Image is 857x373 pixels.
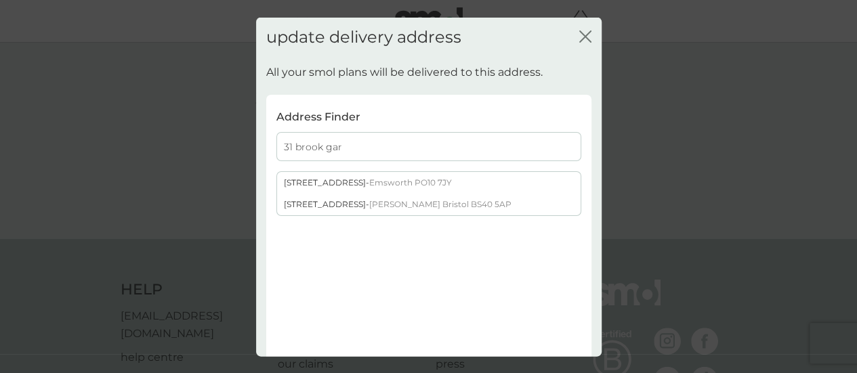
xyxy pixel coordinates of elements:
p: All your smol plans will be delivered to this address. [266,64,543,81]
div: [STREET_ADDRESS] - [277,172,581,194]
p: Address Finder [276,108,360,125]
button: close [579,30,591,44]
span: [PERSON_NAME] Bristol BS40 5AP [369,199,511,209]
div: [STREET_ADDRESS] - [277,194,581,215]
span: Emsworth PO10 7JY [369,177,452,188]
h2: update delivery address [266,27,461,47]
